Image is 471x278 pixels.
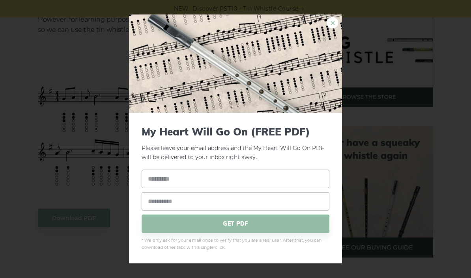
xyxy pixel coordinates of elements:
[142,126,329,138] span: My Heart Will Go On (FREE PDF)
[142,214,329,233] span: GET PDF
[327,17,338,29] a: ×
[142,126,329,162] p: Please leave your email address and the My Heart Will Go On PDF will be delivered to your inbox r...
[129,15,342,113] img: Tin Whistle Tab Preview
[142,237,329,251] span: * We only ask for your email once to verify that you are a real user. After that, you can downloa...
